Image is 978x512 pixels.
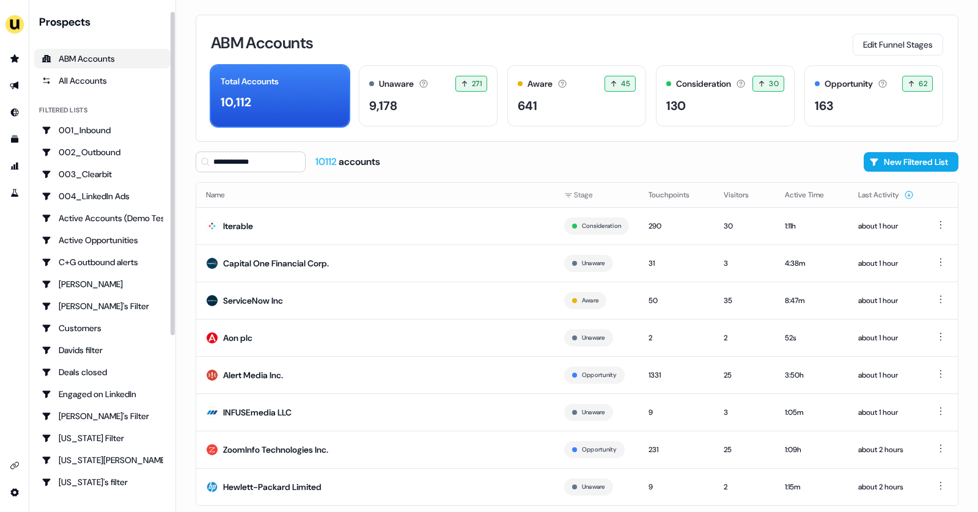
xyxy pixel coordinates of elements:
th: Name [196,183,554,207]
a: Go to Customers [34,318,171,338]
button: Aware [582,295,598,306]
button: Unaware [582,481,605,492]
div: about 1 hour [858,294,914,307]
div: Iterable [223,220,253,232]
div: 1:11h [785,220,839,232]
div: 25 [724,369,765,381]
div: [US_STATE] Filter [42,432,163,444]
div: about 2 hours [858,481,914,493]
a: All accounts [34,71,171,90]
span: 45 [621,78,630,90]
div: 9 [649,406,704,419]
div: Aon plc [223,332,252,344]
div: Total Accounts [221,75,279,88]
div: about 1 hour [858,406,914,419]
h3: ABM Accounts [211,35,313,51]
span: 30 [769,78,779,90]
div: C+G outbound alerts [42,256,163,268]
a: Go to Charlotte Stone [34,274,171,294]
button: Unaware [582,332,605,343]
button: Last Activity [858,184,914,206]
div: 25 [724,444,765,456]
div: 001_Inbound [42,124,163,136]
div: [PERSON_NAME]'s Filter [42,300,163,312]
div: Prospects [39,15,171,29]
div: 8:47m [785,294,839,307]
div: Consideration [676,78,731,90]
div: 130 [666,97,686,115]
div: Unaware [379,78,414,90]
button: Consideration [582,221,621,232]
div: 231 [649,444,704,456]
div: 10,112 [221,93,251,111]
div: about 1 hour [858,369,914,381]
div: [PERSON_NAME]'s Filter [42,410,163,422]
a: Go to Engaged on LinkedIn [34,384,171,404]
a: Go to 004_LinkedIn Ads [34,186,171,206]
div: 290 [649,220,704,232]
a: Go to Deals closed [34,362,171,382]
a: Go to Davids filter [34,340,171,360]
div: Deals closed [42,366,163,378]
div: 2 [649,332,704,344]
div: 50 [649,294,704,307]
a: Go to 002_Outbound [34,142,171,162]
a: Go to C+G outbound alerts [34,252,171,272]
div: 4:38m [785,257,839,269]
div: Active Opportunities [42,234,163,246]
div: Opportunity [825,78,873,90]
a: Go to Active Opportunities [34,230,171,250]
a: Go to integrations [5,483,24,502]
a: Go to Charlotte's Filter [34,296,171,316]
div: Engaged on LinkedIn [42,388,163,400]
div: 1331 [649,369,704,381]
button: Opportunity [582,370,617,381]
div: 3 [724,257,765,269]
a: Go to 001_Inbound [34,120,171,140]
a: Go to Georgia Filter [34,428,171,448]
div: [US_STATE]'s filter [42,476,163,488]
a: ABM Accounts [34,49,171,68]
a: Go to Geneviève's Filter [34,406,171,426]
button: Opportunity [582,444,617,455]
div: Alert Media Inc. [223,369,283,381]
div: 3:50h [785,369,839,381]
div: about 2 hours [858,444,914,456]
div: 52s [785,332,839,344]
a: Go to Georgia's filter [34,472,171,492]
div: 004_LinkedIn Ads [42,190,163,202]
div: Active Accounts (Demo Test) [42,212,163,224]
div: 2 [724,332,765,344]
div: Filtered lists [39,105,87,115]
div: ZoomInfo Technologies Inc. [223,444,328,456]
div: about 1 hour [858,332,914,344]
a: Go to prospects [5,49,24,68]
div: 2 [724,481,765,493]
button: Edit Funnel Stages [853,34,943,56]
a: Go to Inbound [5,103,24,122]
div: 1:09h [785,444,839,456]
a: Go to outbound experience [5,76,24,95]
div: 31 [649,257,704,269]
div: about 1 hour [858,257,914,269]
div: All Accounts [42,75,163,87]
button: Visitors [724,184,763,206]
a: Go to Active Accounts (Demo Test) [34,208,171,228]
a: Go to Georgia Slack [34,450,171,470]
a: Go to experiments [5,183,24,203]
div: 30 [724,220,765,232]
div: 002_Outbound [42,146,163,158]
div: 1:05m [785,406,839,419]
a: Go to 003_Clearbit [34,164,171,184]
div: 641 [518,97,537,115]
div: Capital One Financial Corp. [223,257,329,269]
a: Go to integrations [5,456,24,475]
div: 9 [649,481,704,493]
div: [PERSON_NAME] [42,278,163,290]
div: 1:15m [785,481,839,493]
div: Hewlett-Packard Limited [223,481,322,493]
span: 10112 [315,155,339,168]
div: accounts [315,155,380,169]
span: 62 [919,78,927,90]
div: about 1 hour [858,220,914,232]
